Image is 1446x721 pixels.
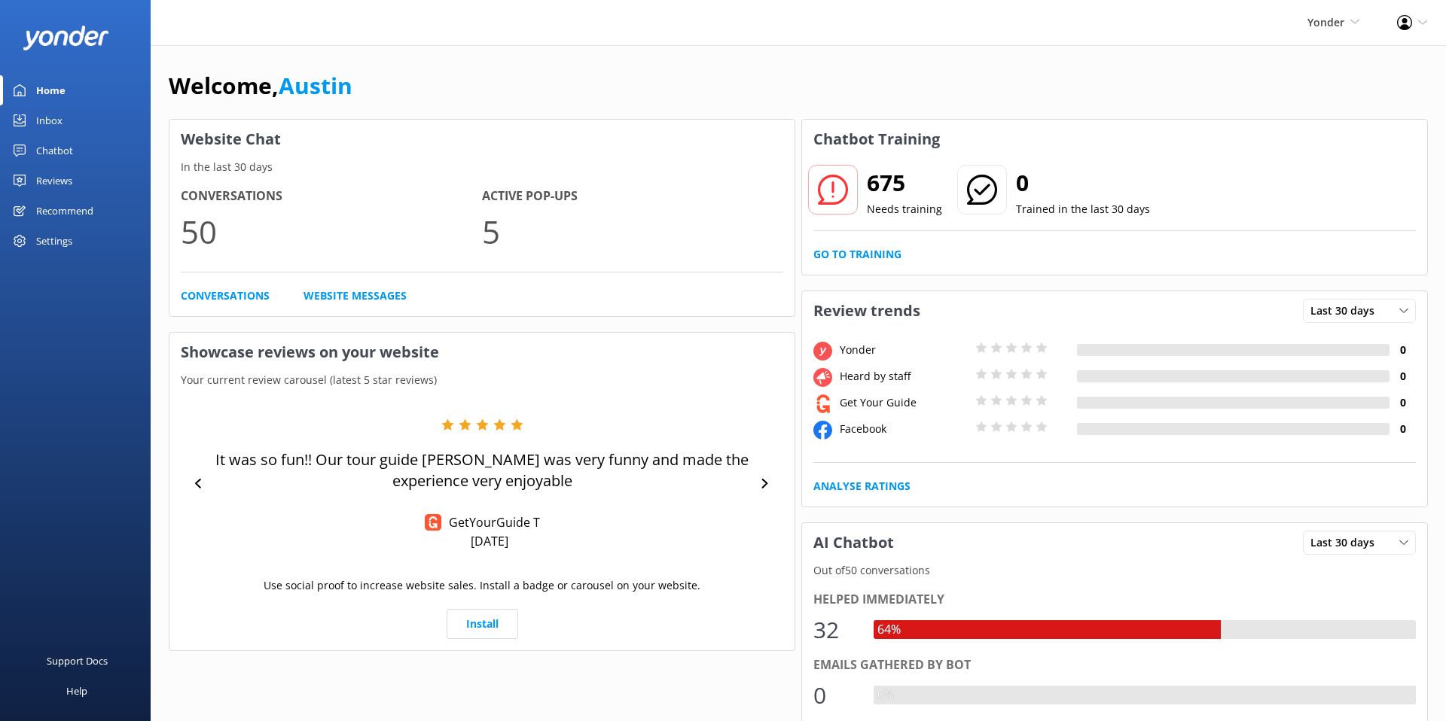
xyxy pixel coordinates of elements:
div: Settings [36,226,72,256]
p: 50 [181,206,482,257]
h3: Chatbot Training [802,120,951,159]
h2: 675 [867,165,942,201]
p: [DATE] [471,533,508,549]
div: Emails gathered by bot [813,656,1416,675]
p: Use social proof to increase website sales. Install a badge or carousel on your website. [264,577,700,594]
div: 32 [813,612,859,648]
div: 0% [874,686,898,705]
div: Inbox [36,105,63,135]
a: Go to Training [813,246,901,263]
h3: Review trends [802,291,932,330]
p: GetYourGuide T [441,514,540,531]
div: Helped immediately [813,590,1416,610]
div: 0 [813,677,859,713]
h4: 0 [1390,368,1416,385]
p: Out of 50 conversations [802,562,1427,579]
span: Last 30 days [1310,534,1383,551]
div: Help [66,676,87,706]
div: Chatbot [36,135,73,166]
h4: 0 [1390,421,1416,437]
a: Conversations [181,287,270,304]
div: Home [36,75,66,105]
div: Recommend [36,196,93,226]
a: Website Messages [304,287,407,304]
h3: AI Chatbot [802,523,905,562]
div: 64% [874,620,905,640]
a: Analyse Ratings [813,478,911,494]
h4: 0 [1390,342,1416,358]
span: Last 30 days [1310,303,1383,319]
div: Yonder [836,342,972,358]
img: yonder-white-logo.png [23,26,109,50]
p: Your current review carousel (latest 5 star reviews) [169,372,795,388]
div: Get Your Guide [836,394,972,411]
p: It was so fun!! Our tour guide [PERSON_NAME] was very funny and made the experience very enjoyable [211,449,753,491]
h3: Website Chat [169,120,795,159]
div: Reviews [36,166,72,196]
img: Get Your Guide Reviews [425,514,441,531]
p: 5 [482,206,783,257]
p: Needs training [867,201,942,218]
div: Facebook [836,421,972,437]
h2: 0 [1016,165,1150,201]
a: Install [447,609,518,639]
h4: Conversations [181,187,482,206]
p: Trained in the last 30 days [1016,201,1150,218]
a: Austin [279,70,352,101]
div: Support Docs [47,646,108,676]
div: Heard by staff [836,368,972,385]
h4: 0 [1390,394,1416,411]
span: Yonder [1307,15,1344,29]
h3: Showcase reviews on your website [169,333,795,372]
h4: Active Pop-ups [482,187,783,206]
h1: Welcome, [169,68,352,104]
p: In the last 30 days [169,159,795,175]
